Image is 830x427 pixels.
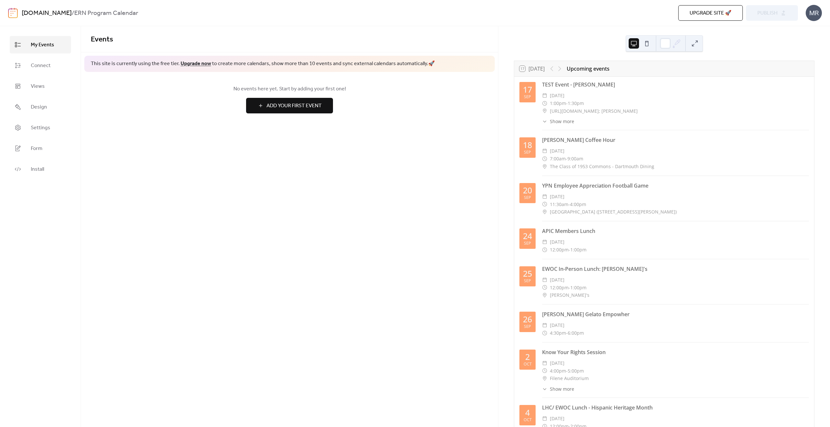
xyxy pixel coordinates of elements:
[91,98,488,113] a: Add Your First Event
[31,145,42,153] span: Form
[10,140,71,157] a: Form
[566,99,568,107] span: -
[524,362,532,366] div: Oct
[31,103,47,111] span: Design
[542,348,809,356] div: Know Your Rights Session
[550,415,564,422] span: [DATE]
[570,246,587,254] span: 1:00pm
[550,118,574,125] span: Show more
[542,404,809,411] div: LHC/ EWOC Lunch - Hispanic Heritage Month
[570,201,586,208] span: 4:00pm
[566,329,568,337] span: -
[567,155,583,163] span: 9:00am
[550,386,574,392] span: Show more
[523,315,532,323] div: 26
[550,276,564,284] span: [DATE]
[523,86,532,94] div: 17
[550,163,654,170] span: The Class of 1953 Commons - Dartmouth Dining
[569,284,570,292] span: -
[550,208,677,216] span: [GEOGRAPHIC_DATA] ([STREET_ADDRESS][PERSON_NAME])
[72,7,74,19] b: /
[10,36,71,53] a: My Events
[10,77,71,95] a: Views
[31,124,50,132] span: Settings
[542,136,809,144] div: [PERSON_NAME] Coffee Hour
[542,329,547,337] div: ​
[523,186,532,194] div: 20
[542,99,547,107] div: ​
[550,375,589,382] span: Filene Auditorium
[542,367,547,375] div: ​
[542,246,547,254] div: ​
[542,386,574,392] button: ​Show more
[8,8,18,18] img: logo
[550,329,566,337] span: 4:30pm
[569,246,570,254] span: -
[523,141,532,149] div: 18
[525,353,530,361] div: 2
[91,60,435,67] span: This site is currently using the free tier. to create more calendars, show more than 10 events an...
[550,238,564,246] span: [DATE]
[690,9,731,17] span: Upgrade site 🚀
[550,367,566,375] span: 4:00pm
[91,85,488,93] span: No events here yet. Start by adding your first one!
[10,57,71,74] a: Connect
[523,270,532,278] div: 25
[267,102,322,110] span: Add Your First Event
[91,32,113,47] span: Events
[22,7,72,19] a: [DOMAIN_NAME]
[806,5,822,21] div: MR
[550,193,564,201] span: [DATE]
[542,321,547,329] div: ​
[542,208,547,216] div: ​
[550,321,564,329] span: [DATE]
[542,386,547,392] div: ​
[10,119,71,136] a: Settings
[550,246,569,254] span: 12:00pm
[523,232,532,240] div: 24
[246,98,333,113] button: Add Your First Event
[542,118,547,125] div: ​
[542,182,809,190] div: YPN Employee Appreciation Football Game
[542,92,547,99] div: ​
[542,415,547,422] div: ​
[550,92,564,99] span: [DATE]
[678,5,743,21] button: Upgrade site 🚀
[567,65,610,73] div: Upcoming events
[524,325,531,329] div: Sep
[524,95,531,99] div: Sep
[31,166,44,173] span: Install
[542,201,547,208] div: ​
[181,59,211,69] a: Upgrade now
[542,291,547,299] div: ​
[525,409,530,417] div: 4
[542,310,809,318] div: [PERSON_NAME] Gelato Empowher
[550,147,564,155] span: [DATE]
[550,99,566,107] span: 1:00pm
[10,160,71,178] a: Install
[542,155,547,163] div: ​
[542,375,547,382] div: ​
[524,279,531,283] div: Sep
[566,367,568,375] span: -
[550,155,566,163] span: 7:00am
[568,201,570,208] span: -
[542,81,809,88] div: TEST Event - [PERSON_NAME]
[10,98,71,116] a: Design
[568,99,584,107] span: 1:30pm
[74,7,138,19] b: ERN Program Calendar
[542,163,547,170] div: ​
[566,155,567,163] span: -
[31,41,54,49] span: My Events
[542,238,547,246] div: ​
[542,276,547,284] div: ​
[542,284,547,292] div: ​
[524,418,532,422] div: Oct
[542,107,547,115] div: ​
[550,291,589,299] span: [PERSON_NAME]'s
[542,193,547,201] div: ​
[524,196,531,200] div: Sep
[31,62,51,70] span: Connect
[542,118,574,125] button: ​Show more
[542,147,547,155] div: ​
